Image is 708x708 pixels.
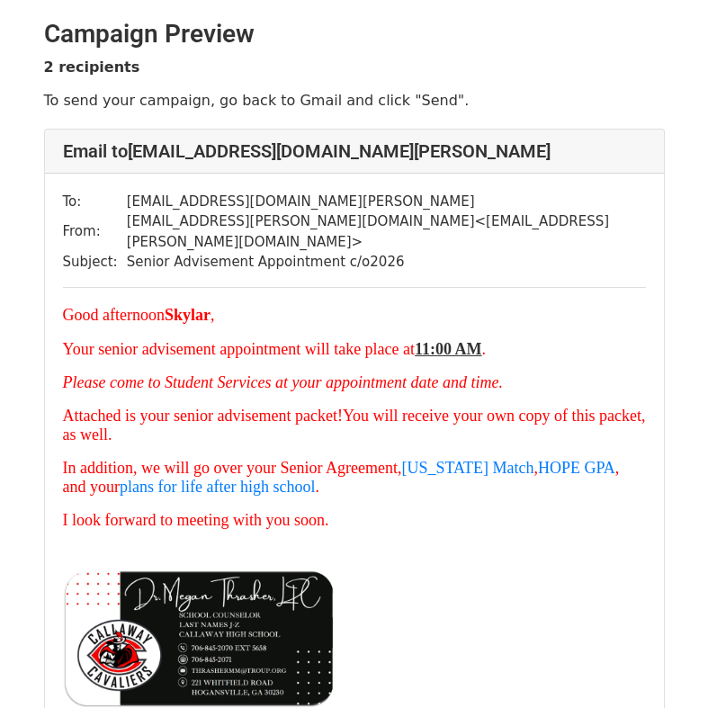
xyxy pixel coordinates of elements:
[403,340,415,358] span: at
[63,459,620,496] font: In addition, we will go over your Senior Agreement, , , and your .
[63,252,127,273] td: Subject:
[127,252,646,273] td: Senior Advisement Appointment c/o2026
[211,306,215,324] span: ,
[44,58,140,76] strong: 2 recipients
[165,306,211,324] strong: Skylar
[120,478,315,496] a: plans for life after high school
[127,211,646,252] td: [EMAIL_ADDRESS][PERSON_NAME][DOMAIN_NAME] < [EMAIL_ADDRESS][PERSON_NAME][DOMAIN_NAME] >
[63,211,127,252] td: From:
[63,511,329,529] font: I look forward to meeting with you soon.
[44,91,665,110] p: To send your campaign, go back to Gmail and click "Send".
[63,407,646,444] font: Attached is your senior advisement packet!
[415,340,482,358] u: 11:00 AM
[63,373,503,391] em: Please come to Student Services at your appointment date and time.
[63,407,646,444] span: You will receive your own copy of this packet, as well.
[538,459,615,477] a: HOPE GPA
[63,340,399,358] span: Your senior advisement appointment will take place
[482,340,487,358] font: .
[127,192,646,212] td: [EMAIL_ADDRESS][DOMAIN_NAME][PERSON_NAME]
[401,459,533,477] a: [US_STATE] Match
[63,306,165,324] span: Good afternoon
[44,19,665,49] h2: Campaign Preview
[63,140,646,162] h4: Email to [EMAIL_ADDRESS][DOMAIN_NAME][PERSON_NAME]
[63,192,127,212] td: To:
